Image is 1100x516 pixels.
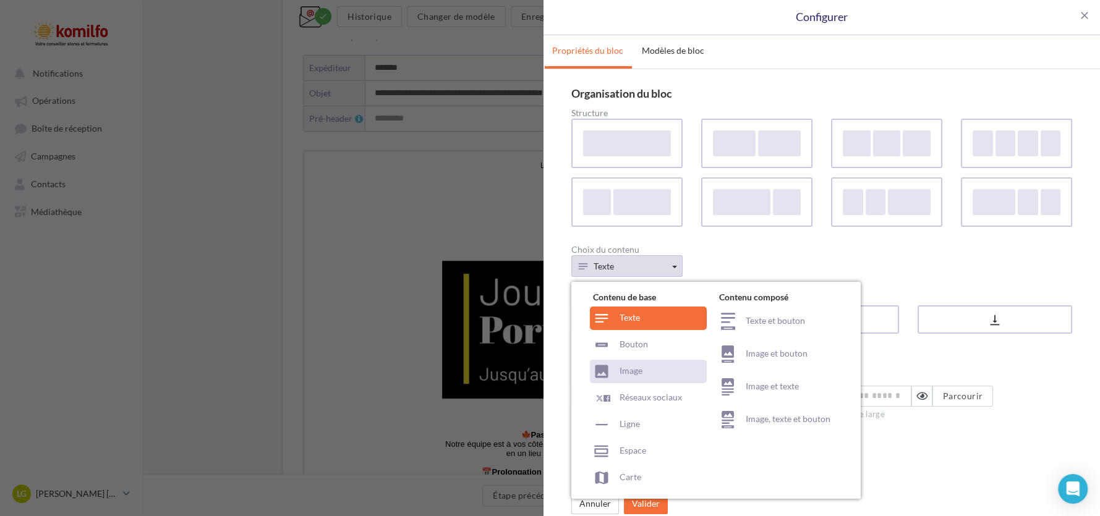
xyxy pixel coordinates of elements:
p: ✨ [139,353,496,362]
div: Texte et bouton [716,307,842,336]
button: Parcourir [932,386,993,407]
button: Texte [571,255,683,277]
strong: Passez un automne tout en confort avec Komilfo ! [226,279,417,288]
button: Valider [624,493,668,514]
a: Cliquez-ici [364,9,398,19]
p: 📅 Venez découvrir nos solutions directement dans notre showroom et profitez d’une expérience imme... [139,316,496,344]
div: Structure [571,109,1072,117]
a: Propriétés du bloc [545,35,631,66]
span: L'email ne s'affiche pas correctement ? [236,10,364,19]
span: Texte [594,261,614,271]
div: Configurer [562,9,1081,25]
p: Contenu composé [716,291,842,307]
a: Modèles de bloc [634,35,712,66]
div: Bouton [590,333,707,357]
div: Espace [590,439,707,463]
span: Parcourir [943,391,983,401]
div: Choix du contenu [571,245,1072,254]
div: Image et bouton [716,339,842,369]
p: 👉 Rendez-vous en magasin ou contactez-nous dès maintenant pour plus d’informations : 📞 [PHONE_NUM... [139,399,496,418]
div: Image [590,360,707,383]
img: Jusquau_samedi_11_octobre.jpg [138,106,497,247]
u: Cliquez-ici [364,10,398,19]
div: Organisation du bloc [571,88,1072,99]
div: Réseaux sociaux [590,386,707,410]
div: Ligne [590,413,707,436]
p: 🍁 Notre équipe est à vos côtés pour concrétiser vos projets de rénovation et transformer votre ha... [139,279,496,307]
strong: À très bientôt, L’équipe Komilfo [285,455,350,473]
img: Design_sans_titre_40.png [240,32,394,93]
div: Image et texte [716,372,842,402]
span: close [1078,9,1091,22]
p: Contenu de base [590,291,707,307]
strong: Madame, Monsieur, [280,260,354,269]
p: Toute l’équipe Komilfo sera ravie de vous accueillir et de vous accompagner dans la réussite de v... [139,427,496,446]
p: 🏡 C’est le moment idéal pour donner un nouveau souffle à votre intérieur et réaliser vos envies d... [139,371,496,390]
button: Annuler [571,493,619,514]
strong: Bénéficiez de -15 % sur l’ensemble de nos produits. [223,353,421,362]
div: Image, texte et bouton [716,405,842,434]
div: Open Intercom Messenger [1058,474,1088,504]
strong: Prolongation exceptionnelle de nos Portes Ouvertes jusqu’au [DATE] ! [187,316,456,325]
i: vertical_align_bottom [988,314,1002,326]
div: Carte [590,466,707,489]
